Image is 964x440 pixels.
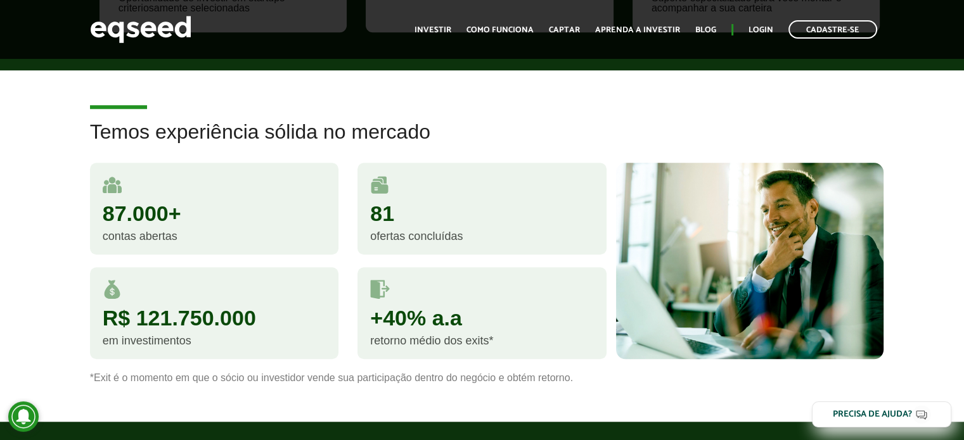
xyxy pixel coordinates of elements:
[103,203,326,224] div: 87.000+
[370,230,594,242] div: ofertas concluídas
[103,175,122,194] img: user.svg
[90,121,875,162] h2: Temos experiência sólida no mercado
[370,307,594,329] div: +40% a.a
[103,280,122,299] img: money.svg
[695,26,716,34] a: Blog
[466,26,534,34] a: Como funciona
[90,13,191,46] img: EqSeed
[103,230,326,242] div: contas abertas
[370,203,594,224] div: 81
[103,335,326,346] div: em investimentos
[749,26,773,34] a: Login
[370,175,389,194] img: rodadas.svg
[595,26,680,34] a: Aprenda a investir
[90,372,875,384] p: *Exit é o momento em que o sócio ou investidor vende sua participação dentro do negócio e obtém r...
[370,335,594,346] div: retorno médio dos exits*
[103,307,326,329] div: R$ 121.750.000
[788,20,877,39] a: Cadastre-se
[549,26,580,34] a: Captar
[415,26,451,34] a: Investir
[370,280,390,299] img: saidas.svg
